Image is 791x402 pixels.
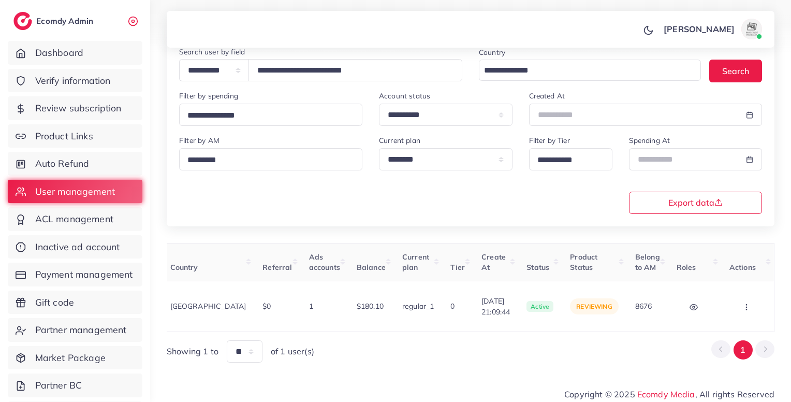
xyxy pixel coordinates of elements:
span: User management [35,185,115,198]
span: Payment management [35,268,133,281]
img: logo [13,12,32,30]
a: Gift code [8,291,142,314]
a: Review subscription [8,96,142,120]
img: avatar [741,19,762,39]
span: Inactive ad account [35,240,120,254]
button: Export data [629,192,763,214]
a: User management [8,180,142,204]
a: logoEcomdy Admin [13,12,96,30]
a: Auto Refund [8,152,142,176]
a: [PERSON_NAME]avatar [658,19,766,39]
span: Country [170,263,198,272]
span: $0 [262,301,271,311]
a: Inactive ad account [8,235,142,259]
a: Verify information [8,69,142,93]
span: Referral [262,263,292,272]
div: Search for option [529,148,612,170]
span: Product Status [570,252,597,272]
input: Search for option [480,63,687,79]
ul: Pagination [711,340,774,360]
span: Export data [668,198,723,207]
a: Product Links [8,124,142,148]
a: Ecomdy Media [637,389,695,399]
span: ACL management [35,212,113,226]
span: Market Package [35,351,106,365]
label: Filter by AM [179,135,219,146]
span: Status [526,263,549,272]
a: Partner management [8,318,142,342]
span: Belong to AM [635,252,660,272]
span: Balance [357,263,386,272]
span: Auto Refund [35,157,90,170]
span: Showing 1 to [167,346,218,357]
label: Filter by spending [179,91,238,101]
span: Ads accounts [309,252,340,272]
span: regular_1 [402,301,434,311]
label: Current plan [379,135,420,146]
label: Spending At [629,135,670,146]
span: Gift code [35,296,74,309]
span: Roles [677,263,696,272]
button: Go to page 1 [734,340,753,360]
a: Payment management [8,263,142,286]
label: Account status [379,91,430,101]
input: Search for option [184,152,349,168]
div: Search for option [179,104,362,126]
span: [GEOGRAPHIC_DATA] [170,301,246,311]
span: Tier [450,263,465,272]
span: Verify information [35,74,111,88]
span: reviewing [576,303,612,310]
span: of 1 user(s) [271,346,314,357]
a: ACL management [8,207,142,231]
span: Dashboard [35,46,83,60]
span: 1 [309,301,313,311]
button: Search [709,60,762,82]
span: Current plan [402,252,429,272]
span: Review subscription [35,102,122,115]
span: Actions [729,263,756,272]
span: 8676 [635,301,652,311]
span: Partner management [35,323,127,337]
span: Copyright © 2025 [564,388,774,400]
span: Create At [481,252,506,272]
label: Created At [529,91,565,101]
input: Search for option [184,108,349,124]
span: , All rights Reserved [695,388,774,400]
h2: Ecomdy Admin [36,16,96,26]
label: Filter by Tier [529,135,570,146]
span: [DATE] 21:09:44 [481,296,510,317]
a: Partner BC [8,374,142,397]
span: Product Links [35,130,93,143]
span: active [526,301,553,312]
p: [PERSON_NAME] [664,23,735,35]
span: Partner BC [35,379,82,392]
a: Market Package [8,346,142,370]
span: $180.10 [357,301,384,311]
a: Dashboard [8,41,142,65]
input: Search for option [534,152,599,168]
div: Search for option [479,60,701,81]
div: Search for option [179,148,362,170]
span: 0 [450,301,455,311]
